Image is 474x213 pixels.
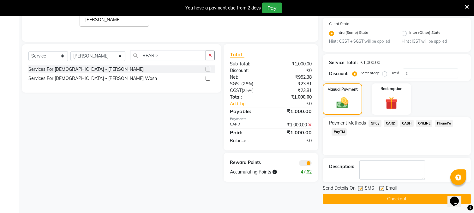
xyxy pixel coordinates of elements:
[409,30,441,37] label: Inter (Other) State
[271,107,317,115] div: ₹1,000.00
[327,87,358,92] label: Manual Payment
[271,67,317,74] div: ₹0
[447,188,468,207] iframe: chat widget
[28,66,144,73] div: Services For [DEMOGRAPHIC_DATA] - [PERSON_NAME]
[337,30,368,37] label: Intra (Same) State
[230,51,244,58] span: Total
[271,74,317,81] div: ₹952.38
[369,120,381,127] span: GPay
[271,137,317,144] div: ₹0
[416,120,433,127] span: ONLINE
[386,185,397,193] span: Email
[225,61,271,67] div: Sub Total:
[329,39,392,44] small: Hint : CGST + SGST will be applied
[360,59,380,66] div: ₹1,000.00
[225,94,271,100] div: Total:
[262,3,282,13] button: Pay
[230,88,242,93] span: CGST
[390,70,399,76] label: Fixed
[323,185,356,193] span: Send Details On
[225,81,271,87] div: ( )
[85,3,138,22] span: Services For [DEMOGRAPHIC_DATA] - [PERSON_NAME]
[271,81,317,87] div: ₹23.81
[329,70,349,77] div: Discount:
[225,129,271,136] div: Paid:
[435,120,453,127] span: PhonePe
[225,67,271,74] div: Discount:
[381,95,401,111] img: _gift.svg
[28,75,157,82] div: Services For [DEMOGRAPHIC_DATA] - [PERSON_NAME] Wash
[243,81,252,86] span: 2.5%
[384,120,398,127] span: CARD
[225,74,271,81] div: Net:
[333,96,352,110] img: _cash.svg
[185,5,261,11] div: You have a payment due from 2 days
[225,87,271,94] div: ( )
[329,120,366,126] span: Payment Methods
[365,185,374,193] span: SMS
[279,100,317,107] div: ₹0
[225,122,271,128] div: CARD
[329,21,349,27] label: Client State
[230,81,241,87] span: SGST
[225,100,279,107] a: Add Tip
[225,169,294,175] div: Accumulating Points
[329,59,358,66] div: Service Total:
[271,129,317,136] div: ₹1,000.00
[400,120,414,127] span: CASH
[243,88,252,93] span: 2.5%
[332,128,347,136] span: PayTM
[402,39,465,44] small: Hint : IGST will be applied
[225,107,271,115] div: Payable:
[381,86,402,92] label: Redemption
[225,159,271,166] div: Reward Points
[230,116,312,122] div: Payments
[323,194,471,204] button: Checkout
[130,51,206,60] input: Search or Scan
[329,163,354,170] div: Description:
[271,87,317,94] div: ₹23.81
[225,137,271,144] div: Balance :
[294,169,316,175] div: 47.62
[121,17,123,22] a: x
[271,122,317,128] div: ₹1,000.00
[271,61,317,67] div: ₹1,000.00
[360,70,380,76] label: Percentage
[271,94,317,100] div: ₹1,000.00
